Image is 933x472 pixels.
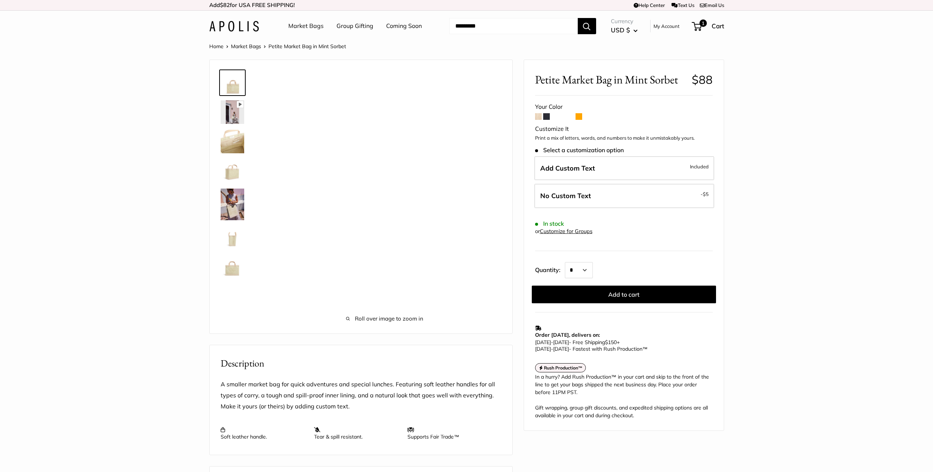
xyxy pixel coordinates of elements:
[692,72,713,87] span: $88
[535,339,551,346] span: [DATE]
[611,16,638,26] span: Currency
[672,2,694,8] a: Text Us
[551,346,553,352] span: -
[701,190,709,199] span: -
[535,373,713,419] div: In a hurry? Add Rush Production™ in your cart and skip to the front of the line to get your bags ...
[314,427,400,440] p: Tear & spill resistant.
[540,228,592,235] a: Customize for Groups
[219,158,246,184] a: Petite Market Bag in Mint Sorbet
[209,42,346,51] nav: Breadcrumb
[692,20,724,32] a: 1 Cart
[219,254,246,280] a: description_Seal of authenticity printed on the backside of every bag.
[219,69,246,96] a: Petite Market Bag in Mint Sorbet
[551,339,553,346] span: -
[535,346,648,352] span: - Fastest with Rush Production™
[209,43,224,50] a: Home
[535,135,713,142] p: Print a mix of letters, words, and numbers to make it unmistakably yours.
[703,191,709,197] span: $5
[700,2,724,8] a: Email Us
[712,22,724,30] span: Cart
[219,128,246,155] a: Petite Market Bag in Mint Sorbet
[386,21,422,32] a: Coming Soon
[540,192,591,200] span: No Custom Text
[221,285,244,308] img: Petite Market Bag in Mint Sorbet
[534,184,714,208] label: Leave Blank
[288,21,324,32] a: Market Bags
[535,226,592,236] div: or
[221,226,244,250] img: Petite Market Bag in Mint Sorbet
[535,220,564,227] span: In stock
[534,156,714,180] label: Add Custom Text
[221,130,244,153] img: Petite Market Bag in Mint Sorbet
[634,2,665,8] a: Help Center
[690,162,709,171] span: Included
[535,147,624,154] span: Select a customization option
[231,43,261,50] a: Market Bags
[336,21,373,32] a: Group Gifting
[220,1,230,8] span: $82
[219,225,246,251] a: Petite Market Bag in Mint Sorbet
[578,18,596,34] button: Search
[544,365,583,371] strong: Rush Production™
[605,339,617,346] span: $150
[535,101,713,112] div: Your Color
[219,187,246,222] a: Petite Market Bag in Mint Sorbet
[221,255,244,279] img: description_Seal of authenticity printed on the backside of every bag.
[221,427,307,440] p: Soft leather handle.
[221,159,244,183] img: Petite Market Bag in Mint Sorbet
[221,379,501,412] p: A smaller market bag for quick adventures and special lunches. Featuring soft leather handles for...
[535,332,600,338] strong: Order [DATE], delivers on:
[535,339,709,352] p: - Free Shipping +
[209,21,259,32] img: Apolis
[407,427,494,440] p: Supports Fair Trade™
[699,19,706,27] span: 1
[535,346,551,352] span: [DATE]
[268,314,501,324] span: Roll over image to zoom in
[449,18,578,34] input: Search...
[219,99,246,125] a: Petite Market Bag in Mint Sorbet
[268,43,346,50] span: Petite Market Bag in Mint Sorbet
[221,189,244,220] img: Petite Market Bag in Mint Sorbet
[535,124,713,135] div: Customize It
[540,164,595,172] span: Add Custom Text
[219,283,246,310] a: Petite Market Bag in Mint Sorbet
[535,260,565,278] label: Quantity:
[553,346,569,352] span: [DATE]
[654,22,680,31] a: My Account
[611,26,630,34] span: USD $
[221,71,244,94] img: Petite Market Bag in Mint Sorbet
[611,24,638,36] button: USD $
[221,100,244,124] img: Petite Market Bag in Mint Sorbet
[553,339,569,346] span: [DATE]
[221,356,501,371] h2: Description
[535,73,686,86] span: Petite Market Bag in Mint Sorbet
[532,286,716,303] button: Add to cart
